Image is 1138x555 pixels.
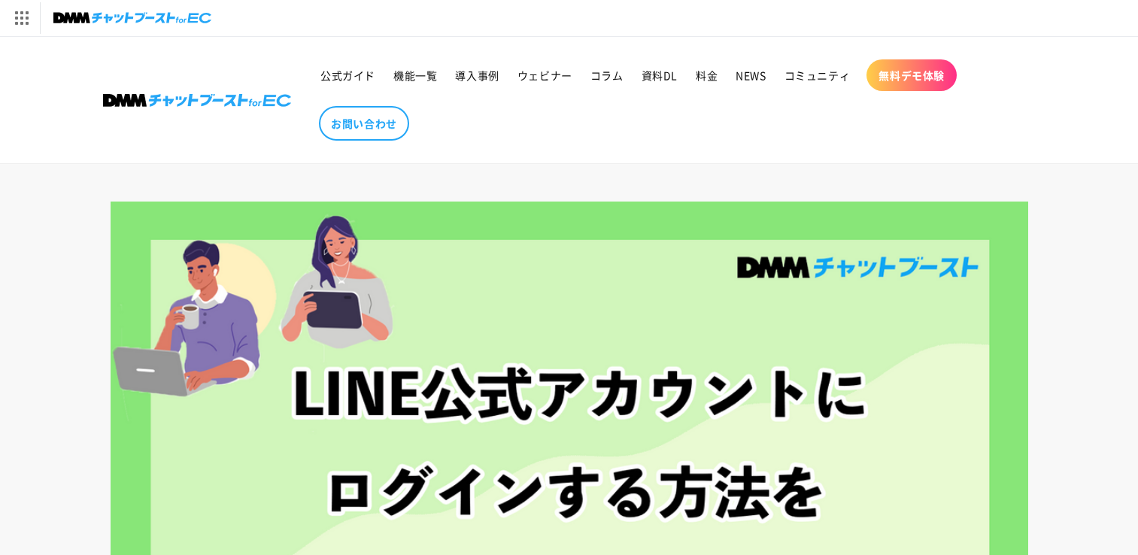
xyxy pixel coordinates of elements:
[320,68,375,82] span: 公式ガイド
[517,68,572,82] span: ウェビナー
[696,68,718,82] span: 料金
[2,2,40,34] img: サービス
[53,8,211,29] img: チャットブーストforEC
[879,68,945,82] span: 無料デモ体験
[311,59,384,91] a: 公式ガイド
[784,68,851,82] span: コミュニティ
[775,59,860,91] a: コミュニティ
[687,59,727,91] a: 料金
[331,117,397,130] span: お問い合わせ
[642,68,678,82] span: 資料DL
[633,59,687,91] a: 資料DL
[319,106,409,141] a: お問い合わせ
[393,68,437,82] span: 機能一覧
[581,59,633,91] a: コラム
[590,68,624,82] span: コラム
[508,59,581,91] a: ウェビナー
[727,59,775,91] a: NEWS
[866,59,957,91] a: 無料デモ体験
[103,94,291,107] img: 株式会社DMM Boost
[736,68,766,82] span: NEWS
[446,59,508,91] a: 導入事例
[384,59,446,91] a: 機能一覧
[455,68,499,82] span: 導入事例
